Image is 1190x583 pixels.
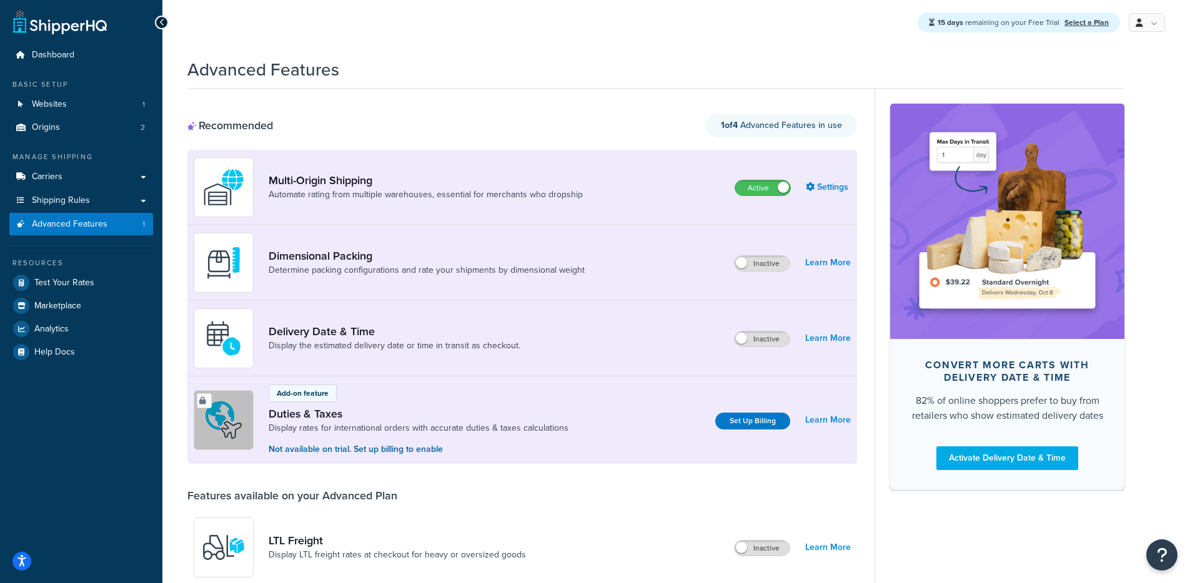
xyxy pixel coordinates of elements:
a: Settings [806,179,851,196]
span: Advanced Feature [75,61,176,79]
li: Origins [9,116,153,139]
a: Learn More [805,330,851,347]
img: y79ZsPf0fXUFUhFXDzUgf+ktZg5F2+ohG75+v3d2s1D9TjoU8PiyCIluIjV41seZevKCRuEjTPPOKHJsQcmKCXGdfprl3L4q7... [202,526,245,569]
div: Resources [9,258,153,268]
div: Convert more carts with delivery date & time [910,359,1104,384]
span: Advanced Features in use [721,119,842,132]
label: Inactive [735,256,790,271]
img: DTVBYsAAAAAASUVORK5CYII= [202,241,245,285]
a: Advanced Features1 [9,213,153,236]
a: Set Up Billing [715,413,790,429]
span: 2 [141,122,145,133]
img: gfkeb5ejjkALwAAAABJRU5ErkJggg== [202,316,245,360]
span: Dashboard [32,50,74,61]
a: Dashboard [9,44,153,67]
label: Inactive [735,331,790,346]
button: Open Resource Center [1146,539,1178,571]
span: Carriers [32,172,62,182]
strong: 15 days [938,17,963,28]
a: Shipping Rules [9,189,153,212]
a: Origins2 [9,116,153,139]
a: Determine packing configurations and rate your shipments by dimensional weight [269,264,585,277]
a: Test Your Rates [9,272,153,294]
a: Select a Plan [1064,17,1109,28]
a: Display LTL freight rates at checkout for heavy or oversized goods [269,549,526,561]
li: Advanced Features [9,213,153,236]
span: Websites [32,99,67,110]
a: Learn More [805,411,851,429]
p: Add-on feature [277,388,329,399]
a: Marketplace [9,295,153,317]
div: 82% of online shoppers prefer to buy from retailers who show estimated delivery dates [910,393,1104,423]
p: Not available on trial. Set up billing to enable [269,443,568,456]
span: Ship to Store [74,34,176,59]
span: Advanced Features [32,219,107,230]
div: Manage Shipping [9,152,153,162]
div: Features available on your Advanced Plan [187,489,397,502]
a: Duties & Taxes [269,407,568,421]
a: Multi-Origin Shipping [269,174,583,187]
h1: Advanced Features [187,57,339,82]
a: Automate rating from multiple warehouses, essential for merchants who dropship [269,189,583,201]
a: LTL Freight [269,534,526,547]
a: Carriers [9,165,153,189]
span: Test Your Rates [34,278,94,288]
a: Learn More [91,185,160,209]
label: Inactive [735,541,790,556]
a: Display the estimated delivery date or time in transit as checkout. [269,340,520,352]
a: Display rates for international orders with accurate duties & taxes calculations [269,422,568,434]
strong: 1 of 4 [721,119,738,132]
span: 1 [142,219,145,230]
span: Shipping Rules [32,195,90,206]
a: Activate Delivery Date & Time [936,446,1078,470]
span: Origins [32,122,60,133]
a: Websites1 [9,93,153,116]
a: Dimensional Packing [269,249,585,263]
span: 1 [142,99,145,110]
a: Learn More [805,254,851,272]
a: Delivery Date & Time [269,325,520,338]
li: Websites [9,93,153,116]
span: remaining on your Free Trial [938,17,1061,28]
img: feature-image-ddt-36eae7f7280da8017bfb280eaccd9c446f90b1fe08728e4019434db127062ab4.png [909,122,1106,320]
span: Now you can show accurate shipping rates at checkout when delivering to stores, FFLs, or pickup l... [39,94,211,172]
img: WatD5o0RtDAAAAAElFTkSuQmCC [202,165,245,209]
div: Recommended [187,119,273,132]
a: Learn More [805,539,851,556]
div: Basic Setup [9,79,153,90]
label: Active [735,180,790,195]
